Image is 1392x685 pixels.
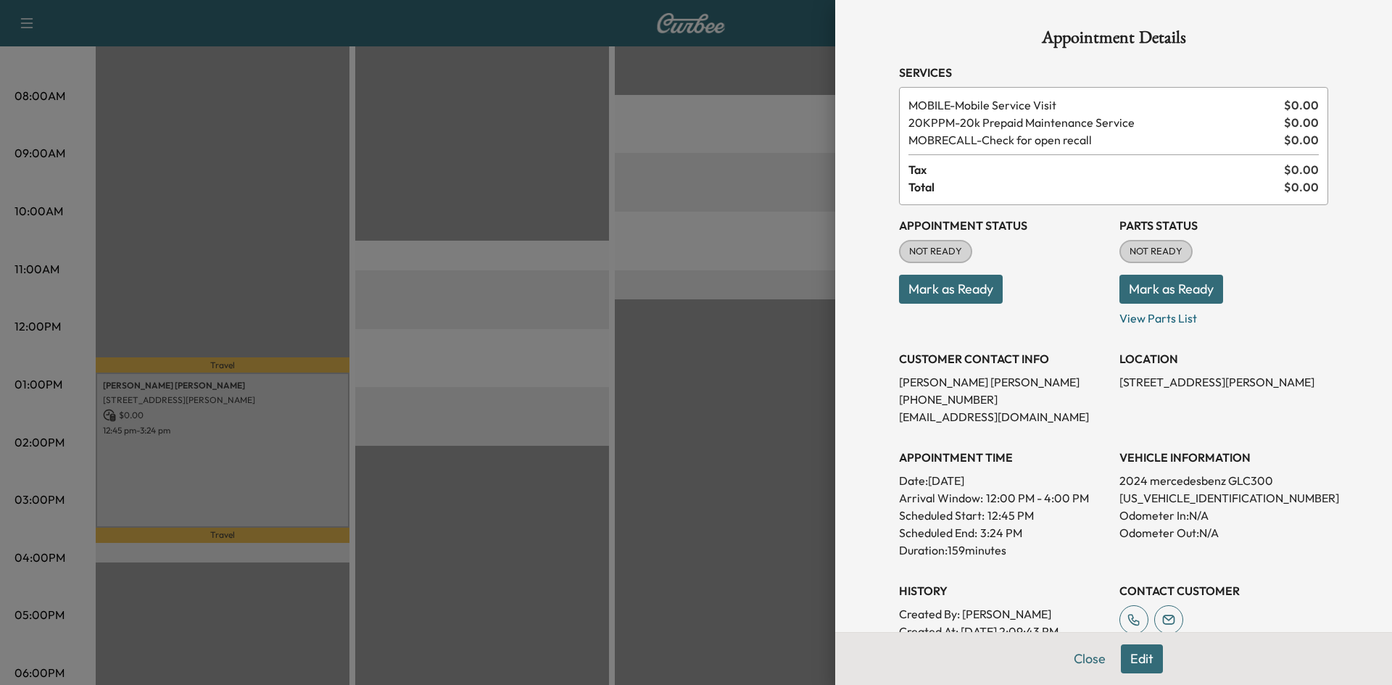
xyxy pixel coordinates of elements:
h3: VEHICLE INFORMATION [1119,449,1328,466]
span: $ 0.00 [1284,114,1319,131]
p: 2024 mercedesbenz GLC300 [1119,472,1328,489]
p: Odometer Out: N/A [1119,524,1328,541]
p: [PERSON_NAME] [PERSON_NAME] [899,373,1108,391]
p: Duration: 159 minutes [899,541,1108,559]
p: View Parts List [1119,304,1328,327]
span: 12:00 PM - 4:00 PM [986,489,1089,507]
span: $ 0.00 [1284,96,1319,114]
p: Scheduled Start: [899,507,985,524]
h3: History [899,582,1108,599]
p: Created At : [DATE] 2:09:43 PM [899,623,1108,640]
h3: Parts Status [1119,217,1328,234]
p: Odometer In: N/A [1119,507,1328,524]
h3: Appointment Status [899,217,1108,234]
p: Created By : [PERSON_NAME] [899,605,1108,623]
p: [EMAIL_ADDRESS][DOMAIN_NAME] [899,408,1108,425]
p: Arrival Window: [899,489,1108,507]
h3: Services [899,64,1328,81]
span: NOT READY [1121,244,1191,259]
span: 20k Prepaid Maintenance Service [908,114,1278,131]
button: Mark as Ready [1119,275,1223,304]
h3: LOCATION [1119,350,1328,368]
h3: CONTACT CUSTOMER [1119,582,1328,599]
button: Edit [1121,644,1163,673]
span: $ 0.00 [1284,178,1319,196]
span: Tax [908,161,1284,178]
p: 3:24 PM [980,524,1022,541]
h3: CUSTOMER CONTACT INFO [899,350,1108,368]
p: [US_VEHICLE_IDENTIFICATION_NUMBER] [1119,489,1328,507]
p: [PHONE_NUMBER] [899,391,1108,408]
p: [STREET_ADDRESS][PERSON_NAME] [1119,373,1328,391]
h1: Appointment Details [899,29,1328,52]
span: Check for open recall [908,131,1278,149]
p: 12:45 PM [987,507,1034,524]
p: Date: [DATE] [899,472,1108,489]
button: Close [1064,644,1115,673]
span: $ 0.00 [1284,131,1319,149]
p: Scheduled End: [899,524,977,541]
button: Mark as Ready [899,275,1003,304]
span: $ 0.00 [1284,161,1319,178]
span: NOT READY [900,244,971,259]
span: Mobile Service Visit [908,96,1278,114]
h3: APPOINTMENT TIME [899,449,1108,466]
span: Total [908,178,1284,196]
